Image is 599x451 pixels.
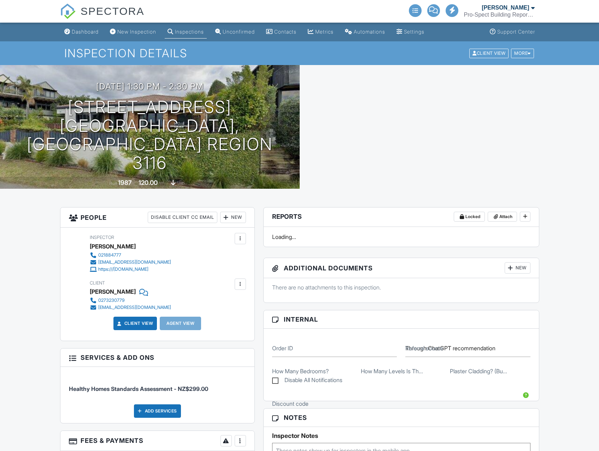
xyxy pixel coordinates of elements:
[272,432,530,439] h5: Inspector Notes
[212,25,258,39] a: Unconfirmed
[11,98,288,172] h1: [STREET_ADDRESS] [GEOGRAPHIC_DATA], [GEOGRAPHIC_DATA] Region 3116
[107,25,159,39] a: New Inspection
[148,212,217,223] div: Disable Client CC Email
[98,266,148,272] div: https:///[DOMAIN_NAME]
[109,181,117,186] span: Built
[405,344,443,352] label: Referral source
[482,4,529,11] div: [PERSON_NAME]
[165,25,207,39] a: Inspections
[305,25,336,39] a: Metrics
[69,372,246,398] li: Service: Healthy Homes Standards Assessment
[81,4,145,18] span: SPECTORA
[98,259,171,265] div: [EMAIL_ADDRESS][DOMAIN_NAME]
[272,377,342,386] label: Disable All Notifications
[60,11,145,24] a: SPECTORA
[98,298,125,303] div: 0273230779
[223,29,255,35] div: Unconfirmed
[72,29,99,35] div: Dashboard
[264,258,539,278] h3: Additional Documents
[90,286,136,297] div: [PERSON_NAME]
[98,305,171,310] div: [EMAIL_ADDRESS][DOMAIN_NAME]
[90,297,171,304] a: 0273230779
[98,252,121,258] div: 021884777
[497,29,535,35] div: Support Center
[272,283,530,291] p: There are no attachments to this inspection.
[60,207,254,228] h3: People
[118,179,132,186] div: 1987
[90,280,105,286] span: Client
[139,179,158,186] div: 120.00
[96,82,204,91] h3: [DATE] 1:30 pm - 2:30 pm
[274,29,296,35] div: Contacts
[90,235,114,240] span: Inspector
[159,181,164,186] span: m²
[61,25,101,39] a: Dashboard
[90,241,136,252] div: [PERSON_NAME]
[117,29,156,35] div: New Inspection
[505,262,530,274] div: New
[64,47,534,59] h1: Inspection Details
[90,252,171,259] a: 021884777
[404,29,424,35] div: Settings
[263,25,299,39] a: Contacts
[272,400,309,408] label: Discount code
[220,212,246,223] div: New
[69,385,208,392] span: Healthy Homes Standards Assessment - NZ$299.00
[264,409,539,427] h3: Notes
[60,431,254,451] h3: Fees & Payments
[469,48,509,58] div: Client View
[177,181,184,186] span: slab
[469,50,510,55] a: Client View
[464,11,535,18] div: Pro-Spect Building Reports Ltd
[60,348,254,367] h3: Services & Add ons
[175,29,204,35] div: Inspections
[272,344,293,352] label: Order ID
[511,48,534,58] div: More
[264,310,539,329] h3: Internal
[342,25,388,39] a: Automations (Advanced)
[134,404,181,418] div: Add Services
[487,25,538,39] a: Support Center
[315,29,334,35] div: Metrics
[116,320,153,327] a: Client View
[60,4,76,19] img: The Best Home Inspection Software - Spectora
[90,259,171,266] a: [EMAIL_ADDRESS][DOMAIN_NAME]
[90,304,171,311] a: [EMAIL_ADDRESS][DOMAIN_NAME]
[90,266,171,273] a: https:///[DOMAIN_NAME]
[354,29,385,35] div: Automations
[394,25,427,39] a: Settings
